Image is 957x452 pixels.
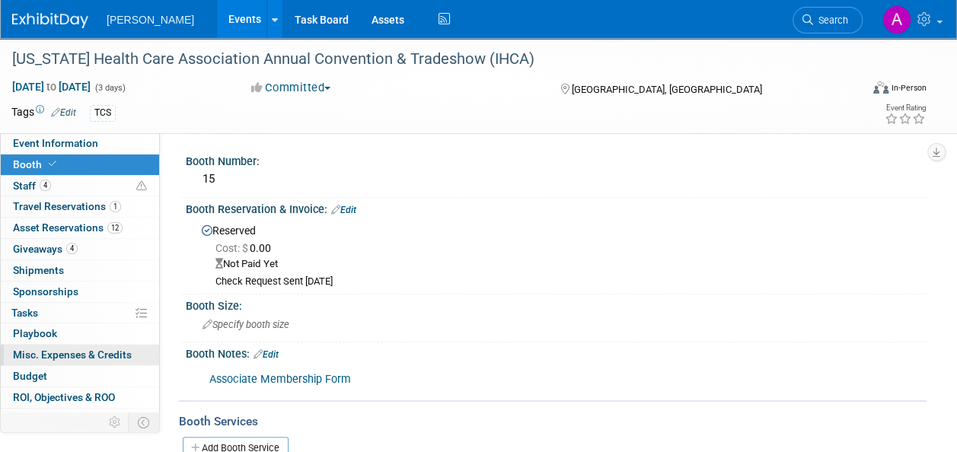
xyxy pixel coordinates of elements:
span: to [44,81,59,93]
span: Specify booth size [203,319,289,330]
span: Tasks [11,307,38,319]
span: 4 [66,243,78,254]
a: ROI, Objectives & ROO [1,387,159,408]
span: Event Information [13,137,98,149]
img: Format-Inperson.png [873,81,888,94]
a: Budget [1,366,159,387]
a: Travel Reservations1 [1,196,159,217]
div: TCS [90,105,116,121]
span: Shipments [13,264,64,276]
div: In-Person [891,82,927,94]
span: Misc. Expenses & Credits [13,349,132,361]
a: Playbook [1,323,159,344]
a: Edit [254,349,279,360]
div: 15 [197,167,915,191]
span: Staff [13,180,51,192]
span: Attachments [13,412,89,425]
span: Search [813,14,848,26]
span: 1 [110,201,121,212]
img: Amber Vincent [882,5,911,34]
div: Check Request Sent [DATE] [215,275,915,288]
span: Playbook [13,327,57,339]
td: Tags [11,104,76,122]
span: 12 [107,222,123,234]
a: Tasks [1,303,159,323]
span: [PERSON_NAME] [107,14,194,26]
div: Booth Reservation & Invoice: [186,198,927,218]
a: Associate Membership Form [209,373,351,386]
td: Toggle Event Tabs [129,412,160,432]
a: Edit [51,107,76,118]
span: 4 [40,180,51,191]
span: Giveaways [13,243,78,255]
span: (3 days) [94,83,126,93]
i: Booth reservation complete [49,160,56,168]
div: Booth Number: [186,150,927,169]
span: Travel Reservations [13,200,121,212]
span: 0.00 [215,242,277,254]
a: Staff4 [1,176,159,196]
a: Sponsorships [1,282,159,302]
td: Personalize Event Tab Strip [102,412,129,432]
div: Not Paid Yet [215,257,915,272]
a: Shipments [1,260,159,281]
a: Asset Reservations12 [1,218,159,238]
a: Event Information [1,133,159,154]
button: Committed [246,80,337,96]
span: Sponsorships [13,285,78,298]
a: Giveaways4 [1,239,159,259]
a: Edit [331,205,356,215]
a: Search [793,7,863,33]
div: Reserved [197,219,915,288]
a: Misc. Expenses & Credits [1,345,159,365]
span: Asset Reservations [13,221,123,234]
a: Attachments1 [1,409,159,429]
span: [GEOGRAPHIC_DATA], [GEOGRAPHIC_DATA] [572,84,762,95]
div: Booth Size: [186,294,927,314]
span: Cost: $ [215,242,250,254]
span: [DATE] [DATE] [11,80,91,94]
span: ROI, Objectives & ROO [13,391,115,403]
div: Event Format [793,79,927,102]
span: Booth [13,158,59,170]
span: 1 [78,412,89,424]
div: [US_STATE] Health Care Association Annual Convention & Tradeshow (IHCA) [7,46,848,73]
div: Event Rating [885,104,926,112]
span: Potential Scheduling Conflict -- at least one attendee is tagged in another overlapping event. [136,180,147,193]
img: ExhibitDay [12,13,88,28]
div: Booth Services [179,413,927,430]
div: Booth Notes: [186,342,927,362]
a: Booth [1,154,159,175]
span: Budget [13,370,47,382]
